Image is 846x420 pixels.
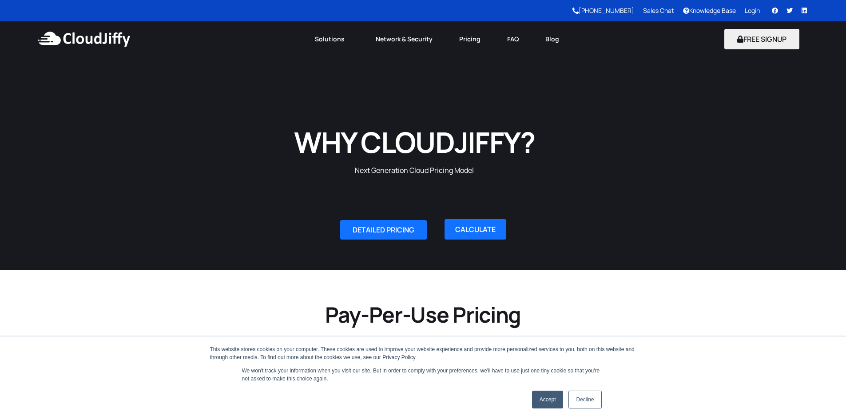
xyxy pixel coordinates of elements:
[446,29,494,49] a: Pricing
[353,226,414,233] span: DETAILED PRICING
[242,367,604,383] p: We won't track your information when you visit our site. But in order to comply with your prefere...
[572,6,634,15] a: [PHONE_NUMBER]
[532,29,572,49] a: Blog
[683,6,736,15] a: Knowledge Base
[745,6,760,15] a: Login
[445,219,506,240] a: CALCULATE
[532,391,564,408] a: Accept
[724,34,799,44] a: FREE SIGNUP
[340,220,427,240] a: DETAILED PRICING
[302,29,362,49] a: Solutions
[568,391,601,408] a: Decline
[643,6,674,15] a: Sales Chat
[143,301,703,328] h2: Pay-Per-Use Pricing
[494,29,532,49] a: FAQ
[207,165,622,176] p: Next Generation Cloud Pricing Model
[210,345,636,361] div: This website stores cookies on your computer. These cookies are used to improve your website expe...
[207,124,622,160] h1: WHY CLOUDJIFFY?
[362,29,446,49] a: Network & Security
[724,29,799,49] button: FREE SIGNUP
